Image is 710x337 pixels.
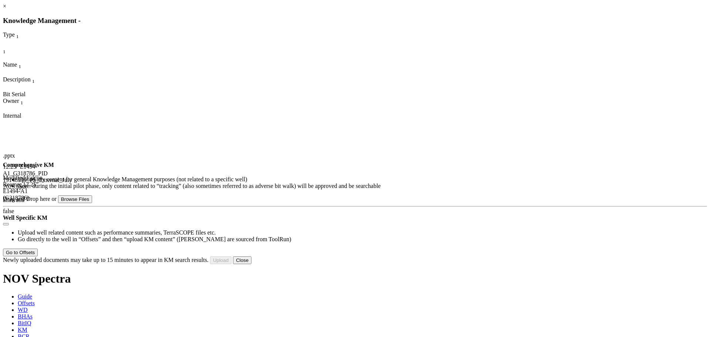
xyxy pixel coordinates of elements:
[3,61,37,76] div: Sort None
[18,236,707,243] li: Go directly to the well in “Offsets” and then “upload KM content” ([PERSON_NAME] are sourced from...
[3,257,209,263] span: Newly uploaded documents may take up to 15 minutes to appear in KM search results.
[18,229,707,236] li: Upload well related content such as performance summaries, TerraSCOPE files etc.
[3,61,37,70] div: Name Sort None
[52,196,57,202] span: or
[3,55,21,61] div: Column Menu
[3,49,6,54] sub: 1
[3,98,44,112] div: Sort None
[16,34,19,40] sub: 1
[3,40,40,47] div: Column Menu
[3,91,26,97] span: Bit Serial
[3,17,81,24] span: Knowledge Management -
[3,31,40,46] div: Sort None
[3,98,44,106] div: Owner Sort None
[3,76,31,82] span: Description
[3,84,47,91] div: Column Menu
[18,300,35,306] span: Offsets
[3,3,6,9] a: ×
[32,78,35,84] sub: 1
[18,183,707,189] li: Note: during the initial pilot phase, only content related to “tracking” (also sometimes referred...
[3,76,47,91] div: Sort None
[3,175,47,201] div: Modified Falcon Reamer 12.25'' E1494-A1 (G318786)
[18,307,28,313] span: WD
[18,327,27,333] span: KM
[21,100,23,105] sub: 1
[58,195,92,203] button: Browse Files
[3,162,707,168] h4: Comprehensive KM
[3,47,21,61] div: Sort None
[18,313,33,320] span: BHAs
[18,61,21,68] span: Sort None
[18,320,31,326] span: BitIQ
[3,249,38,256] button: Go to Offsets
[3,215,707,221] h4: Well Specific KM
[3,208,29,215] div: false
[3,61,17,68] span: Name
[18,64,21,69] sub: 1
[32,76,35,82] span: Sort None
[233,256,251,264] button: Close
[3,272,707,286] h1: NOV Spectra
[3,106,44,112] div: Column Menu
[3,152,21,159] div: .pptx
[3,47,21,55] div: Sort None
[18,293,32,300] span: Guide
[3,31,15,38] span: Type
[3,98,19,104] span: Owner
[3,31,40,40] div: Type Sort None
[210,256,231,264] button: Upload
[18,176,707,183] li: Upload any content for general Knowledge Management purposes (not related to a specific well)
[21,98,23,104] span: Sort None
[3,196,50,202] span: Drag and Drop here
[3,112,21,119] span: Internal Only
[3,70,37,76] div: Column Menu
[16,31,19,38] span: Sort None
[3,47,6,53] span: Sort None
[3,76,47,84] div: Description Sort None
